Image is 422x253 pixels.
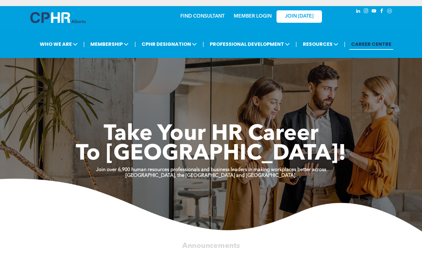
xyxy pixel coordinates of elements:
[89,39,130,50] span: MEMBERSHIP
[203,38,204,50] li: |
[276,10,322,23] a: JOIN [DATE]
[344,38,346,50] li: |
[134,38,136,50] li: |
[363,8,369,16] a: instagram
[140,39,199,50] span: CPHR DESIGNATION
[104,123,319,145] span: Take Your HR Career
[96,167,326,172] strong: Join over 6,900 human resources professionals and business leaders in making workplaces better ac...
[30,12,85,23] img: A blue and white logo for cp alberta
[208,39,292,50] span: PROFESSIONAL DEVELOPMENT
[301,39,340,50] span: RESOURCES
[83,38,85,50] li: |
[370,8,377,16] a: youtube
[38,39,79,50] span: WHO WE ARE
[76,143,346,165] span: To [GEOGRAPHIC_DATA]!
[349,39,393,50] a: CAREER CENTRE
[182,242,240,249] span: Announcements
[285,14,313,19] span: JOIN [DATE]
[126,173,296,178] strong: [GEOGRAPHIC_DATA], the [GEOGRAPHIC_DATA] and [GEOGRAPHIC_DATA].
[378,8,385,16] a: facebook
[355,8,361,16] a: linkedin
[296,38,297,50] li: |
[180,14,225,19] a: FIND CONSULTANT
[386,8,393,16] a: Social network
[234,14,272,19] a: MEMBER LOGIN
